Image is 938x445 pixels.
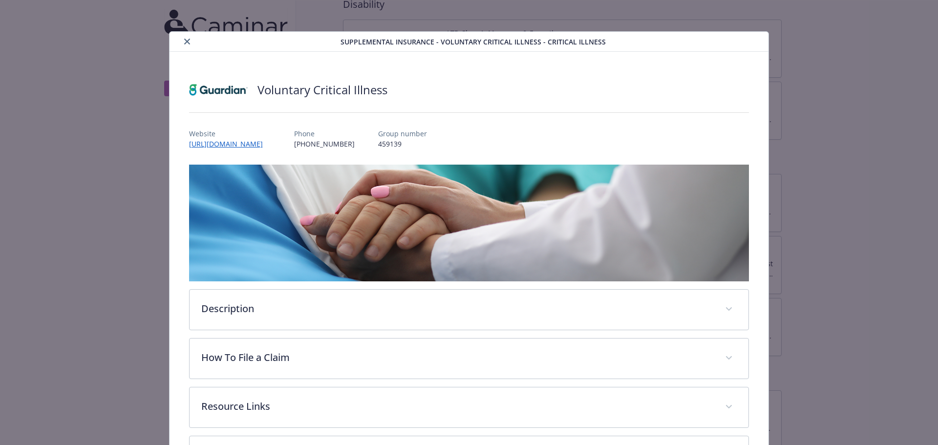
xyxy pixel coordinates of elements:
[189,139,271,148] a: [URL][DOMAIN_NAME]
[201,350,714,365] p: How To File a Claim
[201,301,714,316] p: Description
[257,82,387,98] h2: Voluntary Critical Illness
[294,128,355,139] p: Phone
[189,128,271,139] p: Website
[189,165,749,281] img: banner
[189,75,248,105] img: Guardian
[190,339,749,379] div: How To File a Claim
[181,36,193,47] button: close
[378,139,427,149] p: 459139
[201,399,714,414] p: Resource Links
[341,37,606,47] span: Supplemental Insurance - Voluntary Critical Illness - Critical Illness
[378,128,427,139] p: Group number
[294,139,355,149] p: [PHONE_NUMBER]
[190,387,749,427] div: Resource Links
[190,290,749,330] div: Description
